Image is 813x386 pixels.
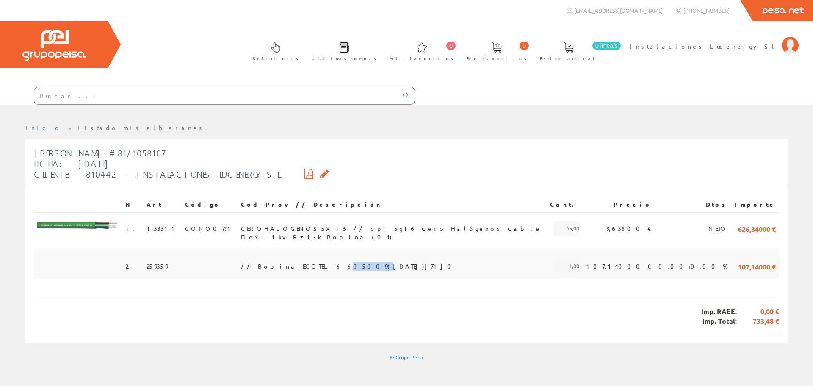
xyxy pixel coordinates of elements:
span: 0 línea/s [592,42,621,50]
span: Pedido actual [540,54,597,63]
th: Código [182,197,238,212]
span: 133311 [147,221,178,236]
span: 0,00+0,00 % [658,259,728,273]
div: © Grupo Peisa [25,354,788,361]
th: Cant. [547,197,583,212]
span: 0 [446,42,456,50]
span: Selectores [253,54,299,63]
a: Inicio [25,124,61,131]
span: NETO [708,221,728,236]
img: Foto artículo (192x22.231578947368) [37,221,119,230]
th: N [122,197,143,212]
i: Descargar PDF [304,171,313,177]
input: Buscar ... [34,87,398,104]
span: Art. favoritos [390,54,454,63]
img: Grupo Peisa [22,30,86,61]
span: // Bobina ECOTEL 6 605009([DATE])[71]0 [241,259,456,273]
span: 1 [125,221,140,236]
div: Imp. RAEE: Imp. Total: [34,296,779,337]
span: Últimas compras [312,54,376,63]
th: Dtos [655,197,731,212]
span: 733,48 € [737,317,779,326]
a: Últimas compras [303,35,381,66]
th: Precio [583,197,655,212]
a: . [133,225,140,232]
span: 1,00 [554,259,579,273]
span: 626,34000 € [738,221,776,236]
span: [EMAIL_ADDRESS][DOMAIN_NAME] [574,7,663,14]
span: CEROHALOGENOS5X16 // cpr 5g16 Cero Halógenos Cable Flex.1kv Rz1-k Bobina (04) [241,221,543,236]
span: 107,14000 € [738,259,776,273]
span: 9,63600 € [606,221,652,236]
th: Importe [731,197,779,212]
span: Instalaciones Lucenergy Sl [630,42,777,50]
span: Ped. favoritos [467,54,527,63]
span: CONO0791 [185,221,234,236]
a: . [128,262,135,270]
i: Solicitar por email copia firmada [320,171,329,177]
span: [PERSON_NAME] #81/1058107 Fecha: [DATE] Cliente: 810442 - INSTALACIONES LUCENERGY S.L. [34,148,284,179]
a: Instalaciones Lucenergy Sl [630,35,799,43]
th: Art [143,197,182,212]
span: 0 [520,42,529,50]
span: 107,14000 € [586,259,652,273]
span: 259359 [147,259,168,273]
span: 2 [125,259,135,273]
span: 65,00 [554,221,579,236]
a: Listado mis albaranes [77,124,205,131]
th: Cod Prov // Descripción [238,197,547,212]
span: 0,00 € [737,307,779,317]
span: [PHONE_NUMBER] [683,7,730,14]
a: Selectores [244,35,303,66]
